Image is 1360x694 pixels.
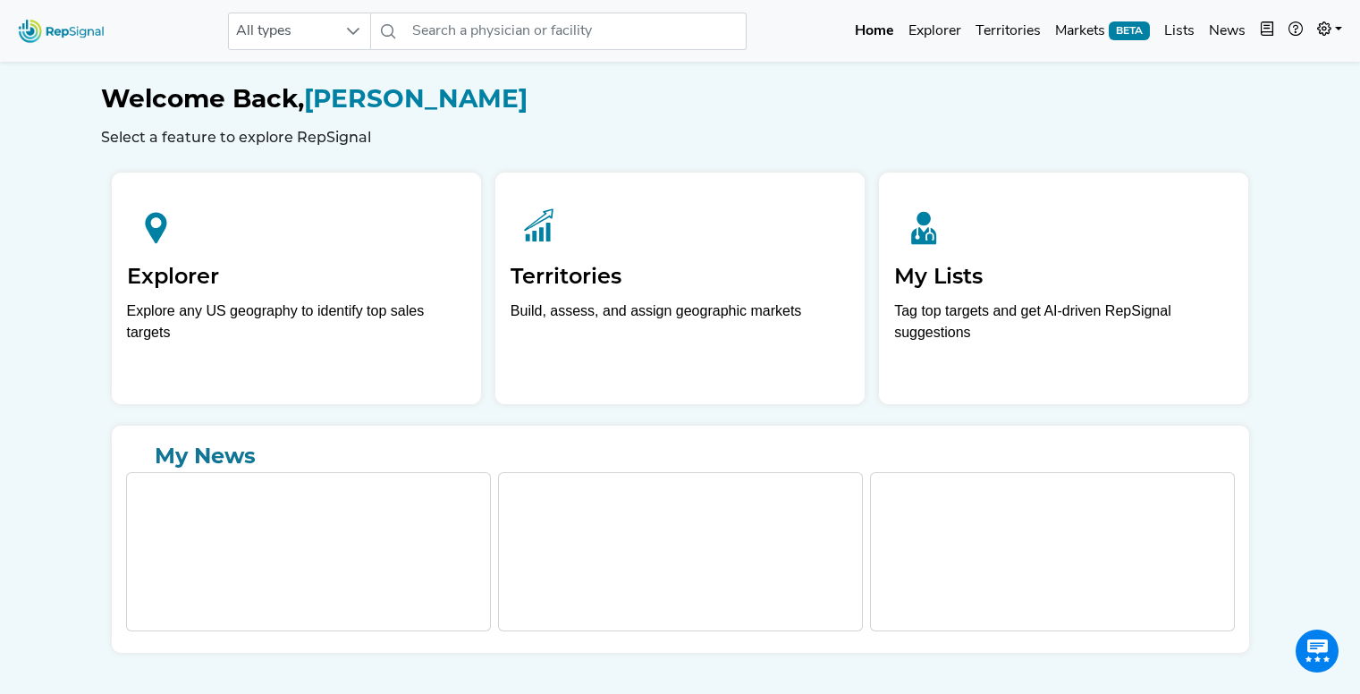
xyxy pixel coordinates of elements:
[101,83,304,114] span: Welcome Back,
[894,300,1233,353] p: Tag top targets and get AI-driven RepSignal suggestions
[101,84,1260,114] h1: [PERSON_NAME]
[879,173,1248,404] a: My ListsTag top targets and get AI-driven RepSignal suggestions
[968,13,1048,49] a: Territories
[848,13,901,49] a: Home
[101,129,1260,146] h6: Select a feature to explore RepSignal
[894,264,1233,290] h2: My Lists
[495,173,865,404] a: TerritoriesBuild, assess, and assign geographic markets
[127,264,466,290] h2: Explorer
[1109,21,1150,39] span: BETA
[511,300,849,353] p: Build, assess, and assign geographic markets
[405,13,747,50] input: Search a physician or facility
[901,13,968,49] a: Explorer
[229,13,336,49] span: All types
[1048,13,1157,49] a: MarketsBETA
[511,264,849,290] h2: Territories
[1157,13,1202,49] a: Lists
[127,300,466,343] div: Explore any US geography to identify top sales targets
[1253,13,1281,49] button: Intel Book
[112,173,481,404] a: ExplorerExplore any US geography to identify top sales targets
[1202,13,1253,49] a: News
[126,440,1235,472] a: My News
